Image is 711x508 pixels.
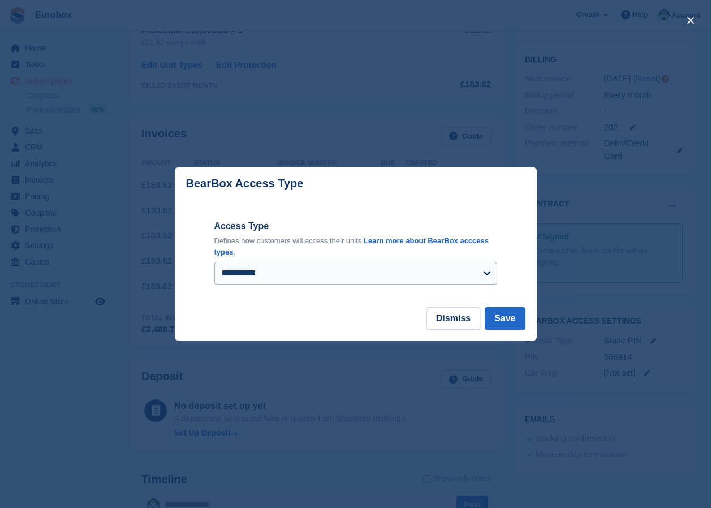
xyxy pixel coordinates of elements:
button: close [682,11,700,29]
a: Learn more about BearBox acccess types [214,236,489,256]
button: Save [485,307,525,330]
p: Defines how customers will access their units. . [214,235,497,257]
p: BearBox Access Type [186,177,304,190]
label: Access Type [214,219,497,233]
button: Dismiss [426,307,480,330]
